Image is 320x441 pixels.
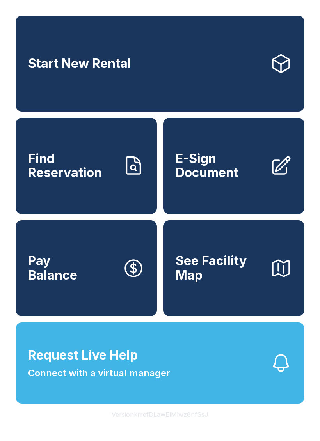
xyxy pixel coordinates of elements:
span: Connect with a virtual manager [28,366,170,380]
a: E-Sign Document [163,118,304,214]
a: Start New Rental [16,16,304,112]
span: Find Reservation [28,152,116,180]
button: VersionkrrefDLawElMlwz8nfSsJ [105,404,215,425]
span: Pay Balance [28,254,77,282]
button: See Facility Map [163,220,304,316]
span: Start New Rental [28,57,131,71]
a: Find Reservation [16,118,157,214]
button: PayBalance [16,220,157,316]
span: E-Sign Document [176,152,264,180]
button: Request Live HelpConnect with a virtual manager [16,322,304,404]
span: See Facility Map [176,254,264,282]
span: Request Live Help [28,346,138,365]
